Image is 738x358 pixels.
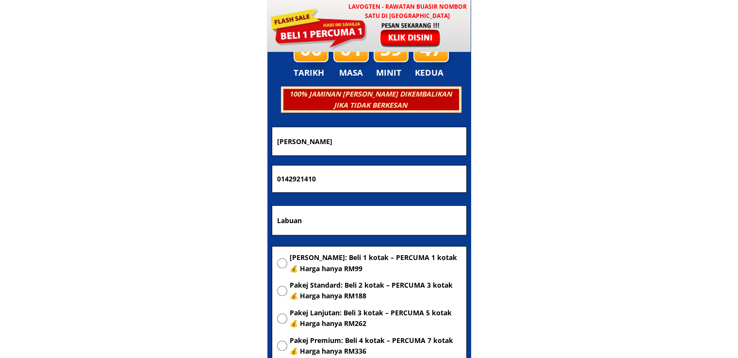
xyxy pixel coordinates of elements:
input: Alamat [275,206,464,235]
h3: 100% JAMINAN [PERSON_NAME] DIKEMBALIKAN JIKA TIDAK BERKESAN [282,89,459,111]
input: Nama penuh [275,127,464,155]
h3: LAVOGTEN - Rawatan Buasir Nombor Satu di [GEOGRAPHIC_DATA] [344,2,471,20]
h3: KEDUA [415,66,446,80]
h3: MASA [335,66,368,80]
input: Nombor Telefon Bimbit [275,165,464,193]
span: Pakej Lanjutan: Beli 3 kotak – PERCUMA 5 kotak 💰 Harga hanya RM262 [290,308,461,329]
span: Pakej Standard: Beli 2 kotak – PERCUMA 3 kotak 💰 Harga hanya RM188 [290,280,461,302]
h3: MINIT [376,66,405,80]
span: Pakej Premium: Beli 4 kotak – PERCUMA 7 kotak 💰 Harga hanya RM336 [290,335,461,357]
h3: TARIKH [294,66,334,80]
span: [PERSON_NAME]: Beli 1 kotak – PERCUMA 1 kotak 💰 Harga hanya RM99 [290,252,461,274]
